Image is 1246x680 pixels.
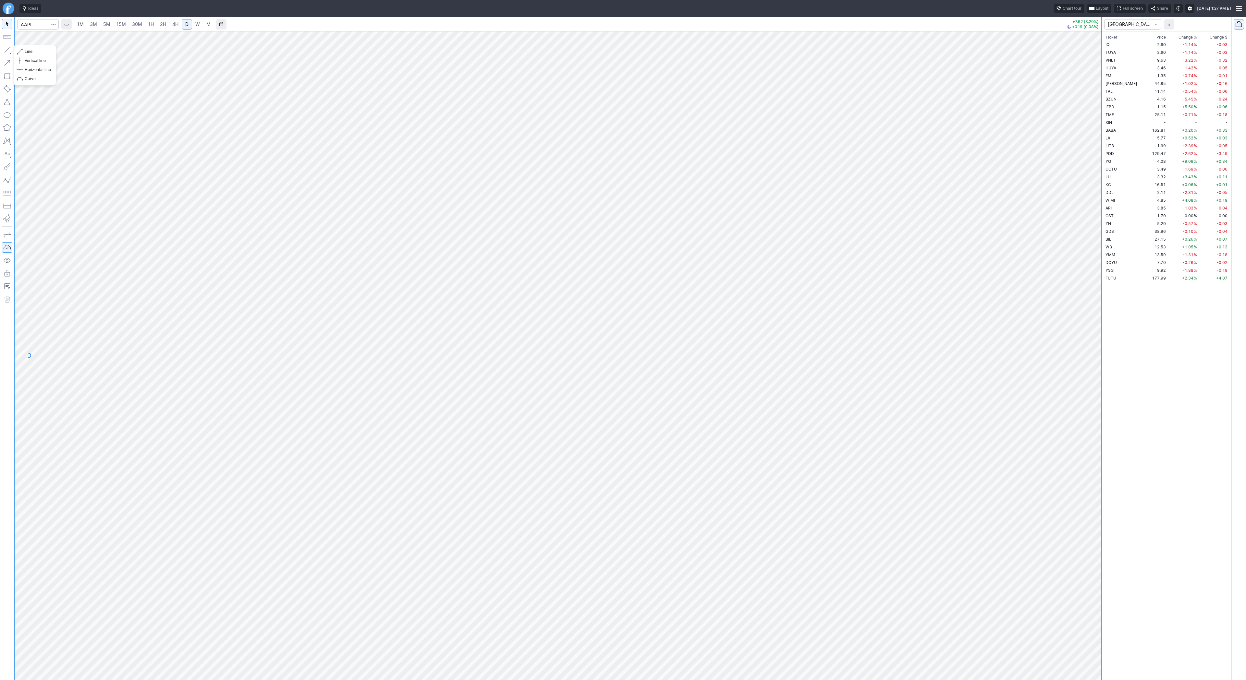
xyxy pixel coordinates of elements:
[1183,112,1193,117] span: -0.71
[1217,151,1228,156] span: -3.49
[2,123,12,133] button: Polygon
[1194,97,1197,101] span: %
[1183,66,1193,70] span: -1.42
[2,71,12,81] button: Rectangle
[1194,159,1197,164] span: %
[25,66,51,73] span: Horizontal line
[1194,221,1197,226] span: %
[1054,4,1084,13] button: Chart tour
[1194,268,1197,273] span: %
[1182,237,1193,242] span: +0.26
[1183,252,1193,257] span: -1.31
[1147,111,1167,118] td: 25.11
[1147,48,1167,56] td: 2.60
[1147,149,1167,157] td: 129.47
[1216,104,1228,109] span: +0.06
[206,21,211,27] span: M
[148,21,154,27] span: 1H
[1217,58,1228,63] span: -0.32
[1217,252,1228,257] span: -0.18
[2,174,12,185] button: Elliott waves
[2,32,12,42] button: Measure
[1182,104,1193,109] span: +5.50
[1106,221,1111,226] span: ZH
[1234,19,1244,30] button: Portfolio watchlist
[1217,97,1228,101] span: -0.24
[2,45,12,55] button: Line
[1106,167,1117,172] span: GOTU
[1216,159,1228,164] span: +0.34
[1106,120,1112,125] span: XIN
[1147,64,1167,72] td: 3.46
[1216,276,1228,280] span: +4.07
[49,19,58,30] button: Search
[2,294,12,304] button: Remove all autosaved drawings
[1147,118,1167,126] td: -
[1106,174,1111,179] span: LU
[1106,42,1109,47] span: IQ
[1194,104,1197,109] span: %
[1194,260,1197,265] span: %
[1217,143,1228,148] span: -0.05
[14,45,56,86] div: Line
[1106,151,1114,156] span: PDD
[19,4,41,13] button: Ideas
[1194,229,1197,234] span: %
[1217,190,1228,195] span: -0.05
[103,21,110,27] span: 5M
[1194,190,1197,195] span: %
[1217,112,1228,117] span: -0.18
[1147,188,1167,196] td: 2.11
[1217,89,1228,94] span: -0.06
[1148,4,1171,13] button: Share
[1106,50,1116,55] span: TUYA
[1104,19,1161,30] button: portfolio-watchlist-select
[1147,235,1167,243] td: 27.15
[1164,19,1174,30] button: More
[1217,50,1228,55] span: -0.03
[2,242,12,253] button: Drawings Autosave: On
[1072,25,1099,29] span: +0.19 (0.08%)
[2,136,12,146] button: XABCD
[1106,66,1116,70] span: HUYA
[1147,181,1167,188] td: 16.51
[1185,4,1194,13] button: Settings
[1147,134,1167,142] td: 5.77
[1147,212,1167,220] td: 1.70
[2,161,12,172] button: Brush
[1147,274,1167,282] td: 177.99
[1106,190,1114,195] span: DDL
[1183,50,1193,55] span: -1.14
[1216,128,1228,133] span: +0.33
[1147,103,1167,111] td: 1.15
[1106,213,1114,218] span: OST
[25,76,51,82] span: Curve
[1217,42,1228,47] span: -0.03
[1106,128,1116,133] span: BABA
[17,19,59,30] input: Search
[185,21,189,27] span: D
[1197,5,1232,12] span: [DATE] 1:27 PM ET
[1106,268,1114,273] span: YSG
[1194,50,1197,55] span: %
[1106,229,1114,234] span: GDS
[1182,182,1193,187] span: +0.06
[1156,34,1166,41] div: Price
[1217,260,1228,265] span: -0.02
[1195,120,1197,125] span: -
[192,19,203,30] a: W
[169,19,181,30] a: 4H
[100,19,113,30] a: 5M
[1194,81,1197,86] span: %
[77,21,84,27] span: 1M
[1147,95,1167,103] td: 4.16
[1183,73,1193,78] span: -0.74
[1106,81,1137,86] span: [PERSON_NAME]
[195,21,200,27] span: W
[1216,182,1228,187] span: +0.01
[114,19,129,30] a: 15M
[1194,213,1197,218] span: %
[1194,174,1197,179] span: %
[1182,174,1193,179] span: +3.43
[116,21,126,27] span: 15M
